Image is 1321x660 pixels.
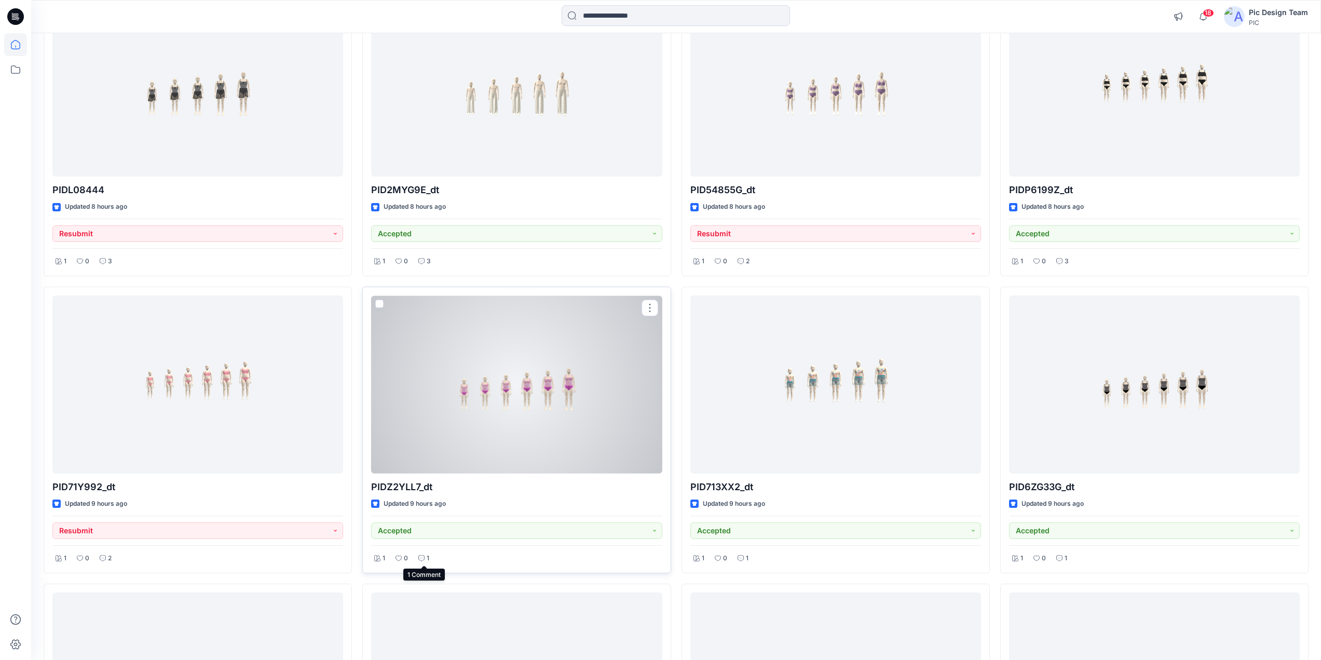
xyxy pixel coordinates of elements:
p: 1 [427,553,429,564]
p: PID713XX2_dt [690,480,981,494]
p: 1 [1020,256,1023,267]
p: PIDP6199Z_dt [1009,183,1300,197]
p: 2 [108,553,112,564]
a: PIDZ2YLL7_dt [371,295,662,474]
p: PIDZ2YLL7_dt [371,480,662,494]
p: 0 [85,553,89,564]
p: 1 [702,553,704,564]
p: 0 [723,256,727,267]
p: PID54855G_dt [690,183,981,197]
p: Updated 9 hours ago [65,499,127,509]
p: Updated 9 hours ago [703,499,765,509]
p: 3 [108,256,112,267]
p: PIDL08444 [52,183,343,197]
p: PID2MYG9E_dt [371,183,662,197]
a: PID71Y992_dt [52,295,343,474]
p: 0 [723,553,727,564]
div: Pic Design Team [1249,6,1308,19]
p: Updated 9 hours ago [1022,499,1084,509]
p: 1 [383,256,385,267]
p: 0 [404,553,408,564]
p: Updated 8 hours ago [384,201,446,212]
p: 1 [746,553,748,564]
p: 1 [383,553,385,564]
span: 18 [1203,9,1214,17]
p: 2 [746,256,750,267]
p: 0 [1042,256,1046,267]
a: PID6ZG33G_dt [1009,295,1300,474]
div: PIC [1249,19,1308,26]
p: Updated 8 hours ago [1022,201,1084,212]
p: 1 [64,256,66,267]
p: Updated 8 hours ago [703,201,765,212]
p: PID71Y992_dt [52,480,343,494]
p: 0 [85,256,89,267]
p: 1 [702,256,704,267]
p: 0 [404,256,408,267]
p: Updated 9 hours ago [384,499,446,509]
p: PID6ZG33G_dt [1009,480,1300,494]
p: 1 [1020,553,1023,564]
p: 0 [1042,553,1046,564]
p: 3 [1065,256,1069,267]
p: 3 [427,256,431,267]
p: Updated 8 hours ago [65,201,127,212]
p: 1 [64,553,66,564]
p: 1 [1065,553,1067,564]
img: avatar [1224,6,1245,27]
a: PID713XX2_dt [690,295,981,474]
